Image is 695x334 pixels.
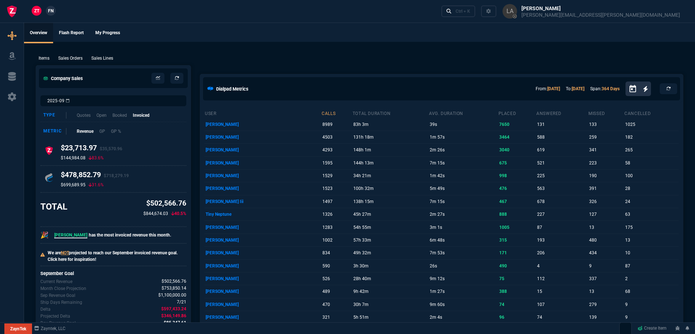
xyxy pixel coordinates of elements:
p: 490 [499,261,535,271]
p: 1523 [322,183,351,194]
p: 45h 27m [353,209,428,219]
p: To: [566,86,584,92]
p: 476 [499,183,535,194]
p: 315 [499,235,535,245]
p: Quotes [77,112,91,119]
p: 888 [499,209,535,219]
p: $844,674.03 [143,210,168,217]
p: 467 [499,196,535,207]
p: [PERSON_NAME] [206,235,320,245]
p: 139 [589,312,623,322]
p: spec.value [155,285,187,292]
p: 223 [589,158,623,168]
p: Span: [590,86,620,92]
p: 107 [537,299,587,310]
h4: $478,852.79 [61,170,129,182]
p: 1497 [322,196,351,207]
p: 2m 26s [430,145,497,155]
span: Delta divided by the remaining ship days. [163,319,188,327]
p: 9m 60s [430,299,497,310]
p: 1002 [322,235,351,245]
p: GP % [111,128,121,135]
p: 28 [625,183,677,194]
p: $144,984.08 [61,155,86,161]
p: 337 [589,274,623,284]
p: Revenue for Sep. [40,278,72,285]
p: 678 [537,196,587,207]
p: 3h 30m [353,261,428,271]
p: 1025 [625,119,677,130]
p: 1m 57s [430,132,497,142]
p: 998 [499,171,535,181]
p: 49h 32m [353,248,428,258]
p: 10 [625,248,677,258]
p: 4293 [322,145,351,155]
p: 7m 15s [430,158,497,168]
p: 4 [537,261,587,271]
p: 391 [589,183,623,194]
p: spec.value [170,299,187,306]
p: 675 [499,158,535,168]
p: 9h 42m [353,286,428,297]
p: 40.5% [171,210,186,217]
span: The difference between the current month's Revenue and the goal. [161,306,186,313]
p: 182 [625,132,677,142]
p: 619 [537,145,587,155]
span: $718,279.19 [104,173,129,178]
p: Revenue [77,128,94,135]
p: [PERSON_NAME] [206,183,320,194]
p: From: [536,86,560,92]
p: We are projected to reach our September invoiced revenue goal. Click here for inspiration! [48,250,186,263]
th: missed [588,108,624,118]
th: cancelled [624,108,679,118]
div: Type [43,112,67,119]
a: [DATE] [572,86,584,91]
p: 563 [537,183,587,194]
p: 15 [537,286,587,297]
p: 480 [589,235,623,245]
p: 1595 [322,158,351,168]
span: FN [48,8,53,14]
p: Invoiced [133,112,150,119]
span: Out of 21 ship days in Sep - there are 7 remaining. [177,299,186,306]
p: 225 [537,171,587,181]
p: 96 [499,312,535,322]
p: 54h 55m [353,222,428,232]
p: 34h 21m [353,171,428,181]
p: 227 [537,209,587,219]
p: Tiny Neptune [206,209,320,219]
p: 24 [625,196,677,207]
a: [DATE] [547,86,560,91]
p: 7m 15s [430,196,497,207]
p: 4503 [322,132,351,142]
span: Revenue for Sep. [162,278,186,285]
p: 13 [589,222,623,232]
p: 58 [625,158,677,168]
p: 100h 32m [353,183,428,194]
span: [PERSON_NAME] [54,232,87,238]
p: 75 [499,274,535,284]
p: Sales Orders [58,55,83,61]
p: 131h 18m [353,132,428,142]
p: 321 [322,312,351,322]
p: 590 [322,261,351,271]
span: ZT [34,8,39,14]
p: [PERSON_NAME] [206,312,320,322]
p: 13 [589,286,623,297]
p: Delta divided by the remaining ship days. [40,320,76,326]
p: 87 [537,222,587,232]
p: 7m 53s [430,248,497,258]
p: $699,689.95 [61,182,86,188]
p: 1m 42s [430,171,497,181]
p: 588 [537,132,587,142]
p: 1529 [322,171,351,181]
p: 2 [625,274,677,284]
p: [PERSON_NAME] [206,222,320,232]
p: 100 [625,171,677,181]
p: 3040 [499,145,535,155]
p: 3m 1s [430,222,497,232]
p: 279 [589,299,623,310]
p: 83h 3m [353,119,428,130]
p: 206 [537,248,587,258]
button: Open calendar [628,84,643,94]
